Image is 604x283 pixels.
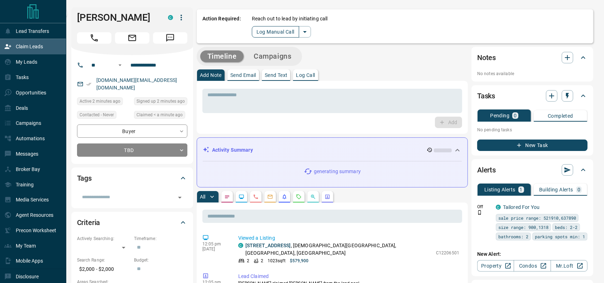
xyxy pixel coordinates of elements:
p: Viewed a Listing [238,234,459,242]
span: bathrooms: 2 [498,233,528,240]
p: Timeframe: [134,235,187,242]
h2: Notes [477,52,496,63]
div: split button [252,26,311,38]
div: Mon Aug 18 2025 [134,111,187,121]
p: Listing Alerts [484,187,516,192]
p: 2 [247,258,249,264]
p: 0 [514,113,517,118]
p: Activity Summary [212,146,253,154]
div: Alerts [477,161,588,179]
span: size range: 900,1318 [498,224,548,231]
button: Log Manual Call [252,26,299,38]
p: Log Call [296,73,315,78]
span: parking spots min: 1 [535,233,585,240]
div: Mon Aug 18 2025 [134,97,187,107]
a: Mr.Loft [551,260,588,272]
h2: Alerts [477,164,496,176]
p: Completed [548,113,573,118]
p: [DATE] [202,247,227,252]
p: No notes available [477,70,588,77]
button: Open [116,61,124,69]
h2: Criteria [77,217,100,228]
svg: Lead Browsing Activity [239,194,244,200]
p: generating summary [314,168,361,175]
span: Email [115,32,149,44]
p: Send Text [265,73,288,78]
p: 1 [520,187,523,192]
p: Add Note [200,73,222,78]
span: Signed up 2 minutes ago [136,98,185,105]
p: $579,900 [290,258,309,264]
div: TBD [77,143,187,157]
a: [DOMAIN_NAME][EMAIL_ADDRESS][DOMAIN_NAME] [96,77,177,91]
span: Contacted - Never [80,111,114,118]
span: sale price range: 521910,637890 [498,214,576,221]
svg: Opportunities [310,194,316,200]
p: C12206501 [436,250,459,256]
div: Criteria [77,214,187,231]
p: Pending [490,113,509,118]
span: Call [77,32,111,44]
p: Reach out to lead by initiating call [252,15,328,23]
svg: Requests [296,194,302,200]
p: Actively Searching: [77,235,130,242]
svg: Emails [267,194,273,200]
svg: Push Notification Only [477,210,482,215]
p: Off [477,204,492,210]
div: Mon Aug 18 2025 [77,97,130,107]
p: Building Alerts [539,187,573,192]
h1: [PERSON_NAME] [77,12,157,23]
h2: Tasks [477,90,495,102]
p: Search Range: [77,257,130,263]
button: Open [175,192,185,203]
div: Tasks [477,87,588,104]
p: Send Email [230,73,256,78]
p: All [200,194,206,199]
svg: Listing Alerts [282,194,287,200]
p: 1023 sqft [268,258,286,264]
p: 2 [261,258,263,264]
a: Property [477,260,514,272]
button: Timeline [200,50,244,62]
div: condos.ca [168,15,173,20]
span: Claimed < a minute ago [136,111,183,118]
span: beds: 2-2 [555,224,577,231]
div: Notes [477,49,588,66]
div: Buyer [77,125,187,138]
button: New Task [477,140,588,151]
p: Budget: [134,257,187,263]
p: No pending tasks [477,125,588,135]
p: Lead Claimed [238,273,459,280]
p: Action Required: [202,15,241,38]
div: condos.ca [238,243,243,248]
a: Tailored For You [503,204,540,210]
p: New Alert: [477,250,588,258]
p: $2,000 - $2,000 [77,263,130,275]
svg: Email Verified [86,82,91,87]
svg: Notes [224,194,230,200]
p: 0 [577,187,580,192]
a: [STREET_ADDRESS] [245,243,291,248]
button: Campaigns [246,50,298,62]
span: Active 2 minutes ago [80,98,120,105]
svg: Agent Actions [325,194,330,200]
p: 12:05 pm [202,241,227,247]
div: Tags [77,170,187,187]
svg: Calls [253,194,259,200]
p: , [DEMOGRAPHIC_DATA][GEOGRAPHIC_DATA], [GEOGRAPHIC_DATA], [GEOGRAPHIC_DATA] [245,242,432,257]
div: Activity Summary [203,143,462,157]
a: Condos [514,260,551,272]
h2: Tags [77,172,92,184]
div: condos.ca [496,205,501,210]
span: Message [153,32,187,44]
